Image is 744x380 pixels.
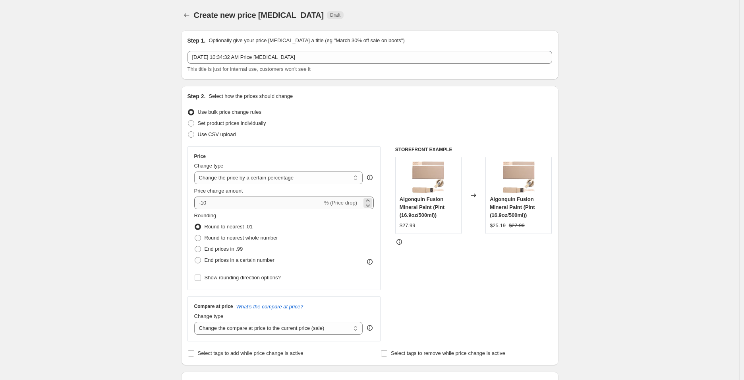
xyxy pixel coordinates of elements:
[400,222,415,230] div: $27.99
[205,246,243,252] span: End prices in .99
[366,173,374,181] div: help
[400,196,444,218] span: Algonquin Fusion Mineral Paint (Pint (16.9oz/500ml))
[490,196,535,218] span: Algonquin Fusion Mineral Paint (Pint (16.9oz/500ml))
[194,303,233,310] h3: Compare at price
[503,161,535,193] img: algonquin-fusion-mineral-paint-pint-16_9oz500ml-painted-heirloom-1_80x.jpg
[209,92,293,100] p: Select how the prices should change
[330,12,340,18] span: Draft
[205,224,253,230] span: Round to nearest .01
[194,313,224,319] span: Change type
[194,197,323,209] input: -15
[198,131,236,137] span: Use CSV upload
[205,275,281,281] span: Show rounding direction options?
[209,37,404,45] p: Optionally give your price [MEDICAL_DATA] a title (eg "March 30% off sale on boots")
[194,188,243,194] span: Price change amount
[395,146,552,153] h6: STOREFRONT EXAMPLE
[490,222,506,230] div: $25.19
[366,324,374,332] div: help
[194,11,324,19] span: Create new price [MEDICAL_DATA]
[391,350,505,356] span: Select tags to remove while price change is active
[194,163,224,169] span: Change type
[187,66,311,72] span: This title is just for internal use, customers won't see it
[205,257,274,263] span: End prices in a certain number
[194,212,216,218] span: Rounding
[198,109,261,115] span: Use bulk price change rules
[187,37,206,45] h2: Step 1.
[194,153,206,160] h3: Price
[181,10,192,21] button: Price change jobs
[236,304,303,310] button: What's the compare at price?
[198,120,266,126] span: Set product prices individually
[324,200,357,206] span: % (Price drop)
[412,161,444,193] img: algonquin-fusion-mineral-paint-pint-16_9oz500ml-painted-heirloom-1_80x.jpg
[187,51,552,64] input: 30% off holiday sale
[509,222,525,230] strike: $27.99
[205,235,278,241] span: Round to nearest whole number
[198,350,303,356] span: Select tags to add while price change is active
[187,92,206,100] h2: Step 2.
